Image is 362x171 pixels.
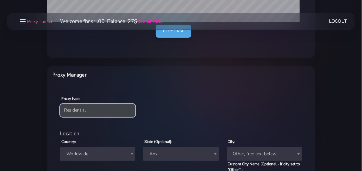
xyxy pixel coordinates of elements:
label: City: [228,139,235,145]
span: Worldwide [60,147,135,161]
label: Country: [61,139,76,145]
span: Any [147,150,215,159]
a: Logout [329,15,347,27]
span: Worldwide [64,150,132,159]
h6: Proxy Manager [52,71,199,79]
li: Welcome fbnsrl.00. Balance: 27$ [52,18,162,25]
iframe: Webchat Widget [268,67,354,163]
a: Copy data [156,25,191,38]
a: Proxy Tunnel [26,16,52,26]
span: Proxy Tunnel [27,19,52,25]
a: (top-up here) [137,18,162,25]
span: Other, free text below [230,150,298,159]
label: State (Optional): [144,139,172,145]
div: Location: [56,130,306,138]
label: Proxy type: [61,96,80,101]
span: Any [143,147,219,161]
span: Other, free text below [227,147,302,161]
